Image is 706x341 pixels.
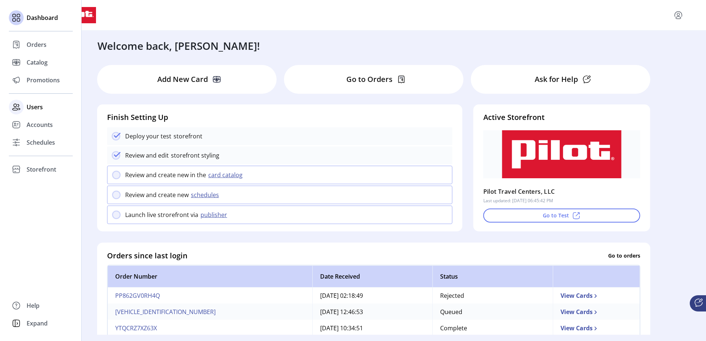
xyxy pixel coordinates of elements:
[125,190,189,199] p: Review and create new
[312,287,433,303] td: [DATE] 02:18:49
[483,186,555,197] p: Pilot Travel Centers, LLC
[189,190,223,199] button: schedules
[125,170,206,179] p: Review and create new in the
[107,265,312,287] th: Order Number
[97,38,260,54] h3: Welcome back, [PERSON_NAME]!
[125,210,198,219] p: Launch live strorefront via
[27,120,53,129] span: Accounts
[27,301,40,310] span: Help
[169,151,219,160] p: storefront styling
[312,265,433,287] th: Date Received
[27,165,56,174] span: Storefront
[27,13,58,22] span: Dashboard
[107,112,452,123] h4: Finish Setting Up
[312,320,433,336] td: [DATE] 10:34:51
[553,320,640,336] td: View Cards
[125,132,171,141] p: Deploy your test
[157,74,208,85] p: Add New Card
[483,209,640,223] button: Go to Test
[107,303,312,320] td: [VEHICLE_IDENTIFICATION_NUMBER]
[312,303,433,320] td: [DATE] 12:46:53
[553,287,640,303] td: View Cards
[27,138,55,147] span: Schedules
[608,252,640,259] p: Go to orders
[672,9,684,21] button: menu
[27,58,48,67] span: Catalog
[27,103,43,111] span: Users
[206,170,247,179] button: card catalog
[198,210,232,219] button: publisher
[483,197,553,204] p: Last updated: [DATE] 06:45:42 PM
[553,303,640,320] td: View Cards
[432,265,553,287] th: Status
[27,40,47,49] span: Orders
[432,303,553,320] td: Queued
[346,74,393,85] p: Go to Orders
[432,287,553,303] td: Rejected
[171,132,202,141] p: storefront
[125,151,169,160] p: Review and edit
[432,320,553,336] td: Complete
[483,112,640,123] h4: Active Storefront
[27,319,48,328] span: Expand
[107,250,188,261] h4: Orders since last login
[107,287,312,303] td: PP862GV0RH4Q
[27,76,60,85] span: Promotions
[535,74,578,85] p: Ask for Help
[107,320,312,336] td: YTQCRZ7XZ63X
